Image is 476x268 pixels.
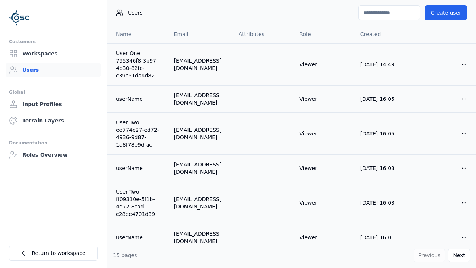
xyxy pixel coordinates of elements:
[116,188,162,218] a: User Two ff09310e-5f1b-4d72-8cad-c28ee4701d39
[233,25,294,43] th: Attributes
[360,165,409,172] div: [DATE] 16:03
[128,9,142,16] span: Users
[116,165,162,172] a: userName
[174,92,227,106] div: [EMAIL_ADDRESS][DOMAIN_NAME]
[448,249,470,262] button: Next
[107,25,168,43] th: Name
[9,7,30,28] img: Logo
[425,5,467,20] button: Create user
[9,88,98,97] div: Global
[174,230,227,245] div: [EMAIL_ADDRESS][DOMAIN_NAME]
[360,199,409,207] div: [DATE] 16:03
[9,246,98,261] a: Return to workspace
[9,138,98,147] div: Documentation
[116,119,162,149] a: User Two ee774e27-ed72-4936-9d87-1d8f78e9dfac
[113,252,137,258] span: 15 pages
[299,130,348,137] div: Viewer
[360,130,409,137] div: [DATE] 16:05
[299,234,348,241] div: Viewer
[116,95,162,103] a: userName
[299,199,348,207] div: Viewer
[299,165,348,172] div: Viewer
[6,46,101,61] a: Workspaces
[6,97,101,112] a: Input Profiles
[360,61,409,68] div: [DATE] 14:49
[6,113,101,128] a: Terrain Layers
[174,195,227,210] div: [EMAIL_ADDRESS][DOMAIN_NAME]
[116,234,162,241] a: userName
[354,25,415,43] th: Created
[360,95,409,103] div: [DATE] 16:05
[9,37,98,46] div: Customers
[299,95,348,103] div: Viewer
[174,161,227,176] div: [EMAIL_ADDRESS][DOMAIN_NAME]
[6,147,101,162] a: Roles Overview
[299,61,348,68] div: Viewer
[293,25,354,43] th: Role
[174,126,227,141] div: [EMAIL_ADDRESS][DOMAIN_NAME]
[168,25,233,43] th: Email
[174,57,227,72] div: [EMAIL_ADDRESS][DOMAIN_NAME]
[360,234,409,241] div: [DATE] 16:01
[6,63,101,77] a: Users
[116,50,162,79] a: User One 795346f8-3b97-4b30-82fc-c39c51da4d82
